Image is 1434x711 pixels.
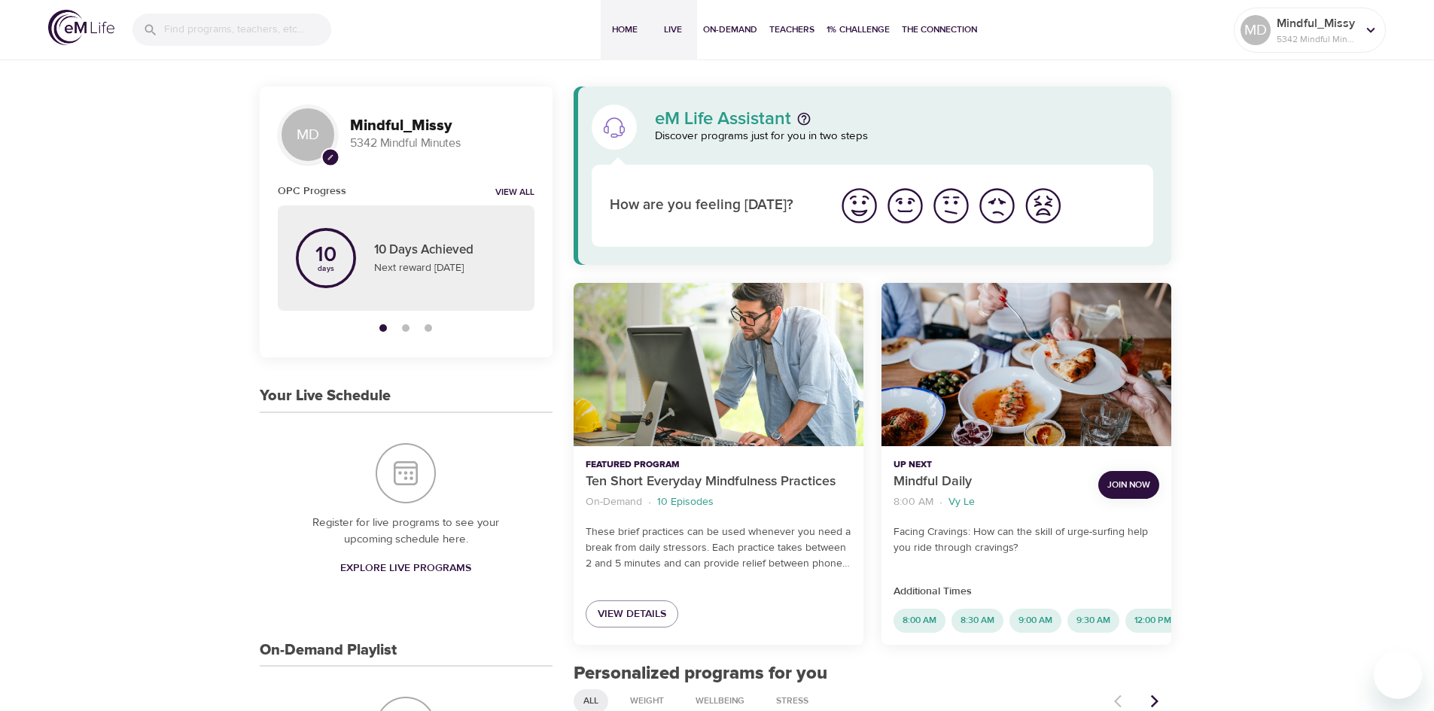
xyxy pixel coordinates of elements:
button: Ten Short Everyday Mindfulness Practices [574,283,863,446]
li: · [648,492,651,512]
p: On-Demand [586,494,642,510]
nav: breadcrumb [894,492,1086,512]
span: Teachers [769,22,814,38]
span: Stress [767,694,817,707]
p: Additional Times [894,584,1159,600]
input: Find programs, teachers, etc... [164,14,331,46]
h2: Personalized programs for you [574,663,1172,685]
div: 12:00 PM [1125,609,1180,633]
h6: OPC Progress [278,183,346,199]
span: All [574,694,607,707]
span: 9:30 AM [1067,614,1119,627]
h3: Mindful_Missy [350,117,534,135]
a: Explore Live Programs [334,555,477,582]
p: Mindful Daily [894,472,1086,492]
p: 8:00 AM [894,494,933,510]
span: On-Demand [703,22,757,38]
button: I'm feeling worst [1020,183,1066,229]
img: good [884,185,926,226]
h3: Your Live Schedule [260,387,391,405]
span: Live [655,22,691,38]
h3: On-Demand Playlist [260,642,397,659]
span: Home [607,22,643,38]
button: Mindful Daily [881,283,1171,446]
span: View Details [598,605,666,624]
span: Explore Live Programs [340,559,471,578]
button: I'm feeling ok [928,183,974,229]
span: 9:00 AM [1009,614,1061,627]
img: worst [1022,185,1064,226]
img: bad [976,185,1018,226]
button: I'm feeling bad [974,183,1020,229]
p: Register for live programs to see your upcoming schedule here. [290,515,522,548]
p: How are you feeling [DATE]? [610,195,818,217]
p: 10 [315,245,336,266]
nav: breadcrumb [586,492,851,512]
p: Mindful_Missy [1277,14,1356,32]
p: 5342 Mindful Minutes [1277,32,1356,46]
iframe: Button to launch messaging window [1374,651,1422,699]
p: 10 Episodes [657,494,714,510]
p: Ten Short Everyday Mindfulness Practices [586,472,851,492]
p: eM Life Assistant [655,110,791,128]
div: 8:30 AM [951,609,1003,633]
span: Join Now [1107,477,1150,493]
span: Weight [621,694,673,707]
p: Facing Cravings: How can the skill of urge-surfing help you ride through cravings? [894,524,1159,556]
div: 9:30 AM [1067,609,1119,633]
div: MD [1241,15,1271,45]
img: Your Live Schedule [376,443,436,503]
p: Discover programs just for you in two steps [655,128,1154,145]
span: 8:00 AM [894,614,945,627]
p: 10 Days Achieved [374,241,516,260]
span: 1% Challenge [827,22,890,38]
img: ok [930,185,972,226]
img: eM Life Assistant [602,115,626,139]
div: 8:00 AM [894,609,945,633]
button: I'm feeling good [882,183,928,229]
span: The Connection [902,22,977,38]
p: Next reward [DATE] [374,260,516,276]
li: · [939,492,942,512]
p: Vy Le [948,494,975,510]
a: View Details [586,600,678,628]
img: great [839,185,880,226]
span: 12:00 PM [1125,614,1180,627]
p: Up Next [894,458,1086,472]
p: 5342 Mindful Minutes [350,135,534,152]
p: Featured Program [586,458,851,472]
p: days [315,266,336,272]
div: MD [278,105,338,165]
p: These brief practices can be used whenever you need a break from daily stressors. Each practice t... [586,524,851,572]
div: 9:00 AM [1009,609,1061,633]
button: I'm feeling great [836,183,882,229]
span: Wellbeing [687,694,754,707]
button: Join Now [1098,471,1159,499]
a: View all notifications [495,187,534,199]
span: 8:30 AM [951,614,1003,627]
img: logo [48,10,114,45]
